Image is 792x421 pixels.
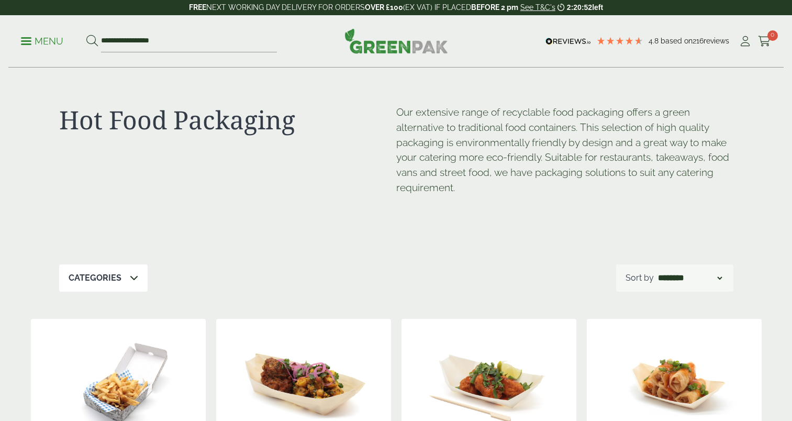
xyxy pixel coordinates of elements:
[758,36,771,47] i: Cart
[567,3,592,12] span: 2:20:52
[21,35,63,48] p: Menu
[365,3,403,12] strong: OVER £100
[656,272,724,284] select: Shop order
[758,34,771,49] a: 0
[596,36,643,46] div: 4.79 Stars
[69,272,121,284] p: Categories
[739,36,752,47] i: My Account
[396,105,733,195] p: Our extensive range of recyclable food packaging offers a green alternative to traditional food c...
[767,30,778,41] span: 0
[520,3,555,12] a: See T&C's
[704,37,729,45] span: reviews
[189,3,206,12] strong: FREE
[661,37,693,45] span: Based on
[693,37,704,45] span: 216
[21,35,63,46] a: Menu
[592,3,603,12] span: left
[471,3,518,12] strong: BEFORE 2 pm
[344,28,448,53] img: GreenPak Supplies
[545,38,591,45] img: REVIEWS.io
[396,205,397,206] p: [URL][DOMAIN_NAME]
[649,37,661,45] span: 4.8
[626,272,654,284] p: Sort by
[59,105,396,135] h1: Hot Food Packaging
